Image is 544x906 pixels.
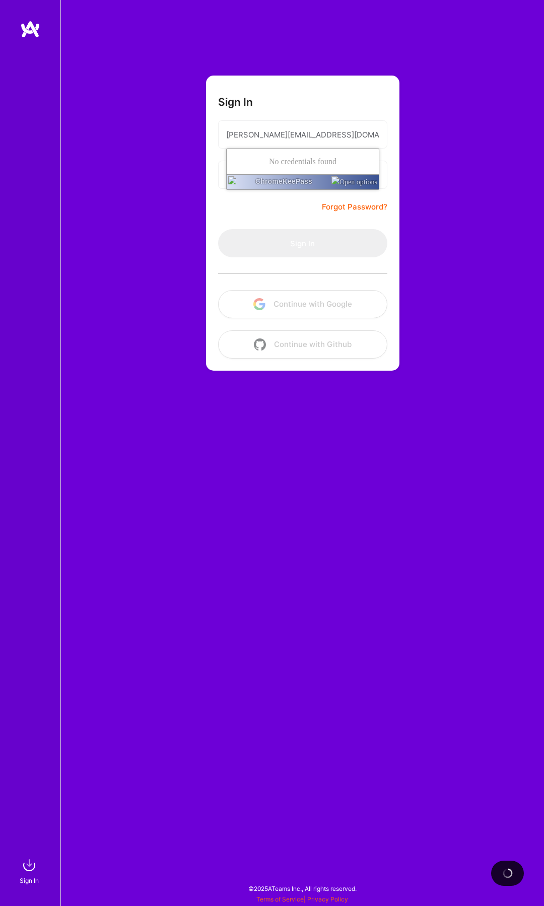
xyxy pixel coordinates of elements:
[218,290,387,318] button: Continue with Google
[500,866,514,880] img: loading
[255,176,312,188] div: ChromeKeePass
[218,330,387,359] button: Continue with Github
[218,96,253,108] h3: Sign In
[20,20,40,38] img: logo
[228,176,236,188] img: icon48.png
[322,201,387,213] a: Forgot Password?
[60,876,544,901] div: © 2025 ATeams Inc., All rights reserved.
[256,895,304,903] a: Terms of Service
[254,338,266,351] img: icon
[256,895,348,903] span: |
[218,229,387,257] button: Sign In
[226,122,379,148] input: Email...
[21,855,39,886] a: sign inSign In
[331,176,377,188] img: Open options
[253,298,265,310] img: icon
[227,149,379,174] div: No credentials found
[307,895,348,903] a: Privacy Policy
[19,855,39,875] img: sign in
[20,875,39,886] div: Sign In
